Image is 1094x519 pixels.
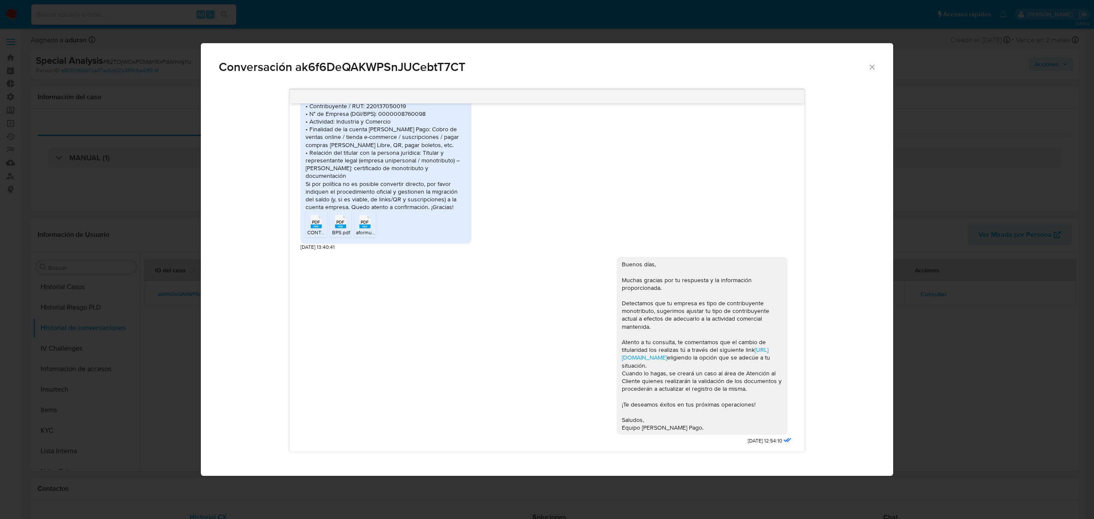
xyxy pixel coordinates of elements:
[201,43,893,476] div: Comunicación
[306,56,466,211] div: Hola, gracias por el contacto. Comparto la información y solicito que ustedes conviertan mi cuent...
[300,244,335,251] span: [DATE] 13:40:41
[332,229,350,236] span: BPS.pdf
[336,219,344,225] span: PDF
[219,61,868,73] span: Conversación ak6f6DeQAKWPSnJUCebtT7CT
[312,219,320,225] span: PDF
[622,260,782,431] div: Buenos días, Muchas gracias por tu respuesta y la información proporcionada. Detectamos que tu em...
[307,229,401,236] span: CONTRIBUYENTE_00220137050019.PDF
[622,345,768,362] a: [URL][DOMAIN_NAME]
[356,229,402,236] span: aformulario6905.pdf
[361,219,369,225] span: PDF
[868,63,876,71] button: Cerrar
[748,437,782,445] span: [DATE] 12:54:10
